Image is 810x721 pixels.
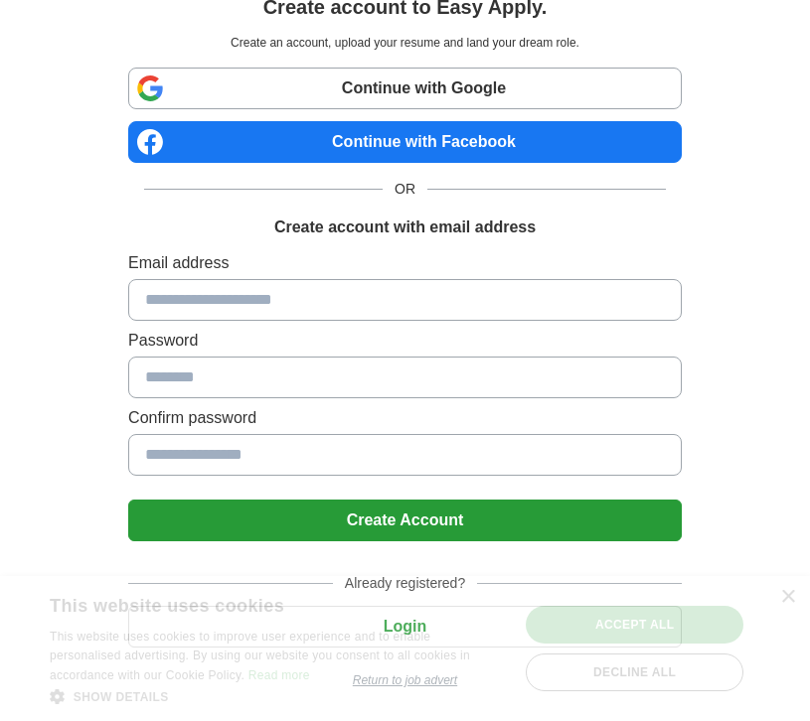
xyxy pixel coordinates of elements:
span: Show details [74,690,169,704]
span: OR [383,179,427,200]
label: Password [128,329,682,353]
a: Continue with Google [128,68,682,109]
label: Email address [128,251,682,275]
div: Show details [50,686,505,706]
label: Confirm password [128,406,682,430]
h1: Create account with email address [274,216,536,239]
div: Accept all [526,606,743,644]
div: This website uses cookies [50,588,455,618]
div: Decline all [526,653,743,691]
div: Close [780,590,795,605]
a: Continue with Facebook [128,121,682,163]
span: Already registered? [333,573,477,594]
p: Create an account, upload your resume and land your dream role. [132,34,678,52]
span: This website uses cookies to improve user experience and to enable personalised advertising. By u... [50,630,470,683]
a: Read more, opens a new window [248,668,310,682]
button: Create Account [128,500,682,541]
